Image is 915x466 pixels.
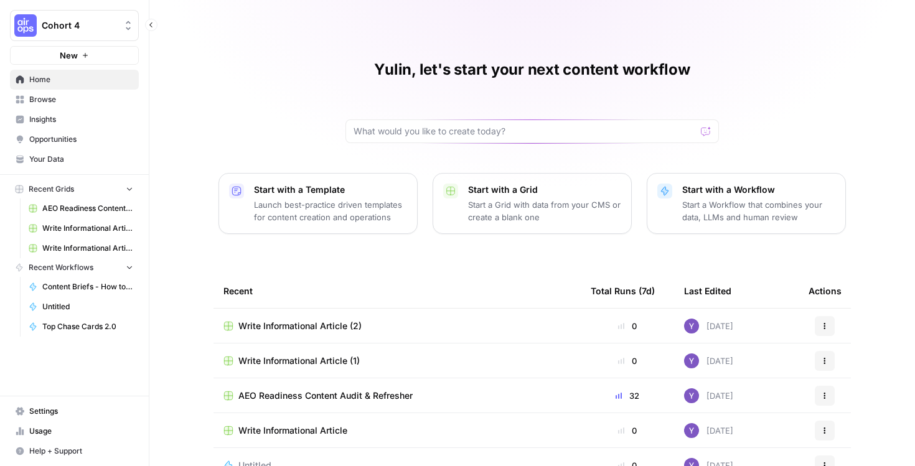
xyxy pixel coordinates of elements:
img: ryfu751hd62nekrhaag3wp62sbzc [684,319,699,333]
span: Usage [29,426,133,437]
span: Untitled [42,301,133,312]
button: Workspace: Cohort 4 [10,10,139,41]
a: Browse [10,90,139,110]
a: Write Informational Article (2) [223,320,571,332]
a: Untitled [23,297,139,317]
button: Recent Grids [10,180,139,198]
div: [DATE] [684,388,733,403]
a: AEO Readiness Content Audit & Refresher [223,389,571,402]
span: Opportunities [29,134,133,145]
div: [DATE] [684,353,733,368]
button: Start with a GridStart a Grid with data from your CMS or create a blank one [433,173,632,234]
a: Write Informational Article (1) [23,238,139,258]
a: Settings [10,401,139,421]
span: AEO Readiness Content Audit & Refresher [42,203,133,214]
span: AEO Readiness Content Audit & Refresher [238,389,413,402]
div: Actions [809,274,842,308]
div: Total Runs (7d) [591,274,655,308]
button: Start with a TemplateLaunch best-practice driven templates for content creation and operations [218,173,418,234]
p: Start with a Grid [468,184,621,196]
p: Start a Workflow that combines your data, LLMs and human review [682,198,835,223]
p: Start with a Workflow [682,184,835,196]
button: Help + Support [10,441,139,461]
span: Recent Workflows [29,262,93,273]
div: 0 [591,355,664,367]
div: Recent [223,274,571,308]
h1: Yulin, let's start your next content workflow [374,60,690,80]
a: Opportunities [10,129,139,149]
a: Content Briefs - How to Teach a Child to read [23,277,139,297]
a: Insights [10,110,139,129]
span: Write Informational Article (1) [42,243,133,254]
span: Home [29,74,133,85]
span: Write Informational Article [238,424,347,437]
span: Top Chase Cards 2.0 [42,321,133,332]
a: Home [10,70,139,90]
a: Top Chase Cards 2.0 [23,317,139,337]
button: New [10,46,139,65]
div: 0 [591,424,664,437]
span: Your Data [29,154,133,165]
span: Settings [29,406,133,417]
div: [DATE] [684,319,733,333]
p: Start with a Template [254,184,407,196]
a: Write Informational Article [23,218,139,238]
button: Recent Workflows [10,258,139,277]
button: Start with a WorkflowStart a Workflow that combines your data, LLMs and human review [647,173,846,234]
a: Write Informational Article (1) [223,355,571,367]
a: AEO Readiness Content Audit & Refresher [23,198,139,218]
div: 0 [591,320,664,332]
div: Last Edited [684,274,731,308]
a: Usage [10,421,139,441]
div: [DATE] [684,423,733,438]
span: Insights [29,114,133,125]
span: Write Informational Article (2) [238,320,362,332]
p: Start a Grid with data from your CMS or create a blank one [468,198,621,223]
div: 32 [591,389,664,402]
span: New [60,49,78,62]
p: Launch best-practice driven templates for content creation and operations [254,198,407,223]
input: What would you like to create today? [354,125,696,137]
span: Cohort 4 [42,19,117,32]
a: Your Data [10,149,139,169]
span: Recent Grids [29,184,74,195]
img: ryfu751hd62nekrhaag3wp62sbzc [684,388,699,403]
img: ryfu751hd62nekrhaag3wp62sbzc [684,353,699,368]
span: Write Informational Article [42,223,133,234]
img: Cohort 4 Logo [14,14,37,37]
span: Write Informational Article (1) [238,355,360,367]
span: Content Briefs - How to Teach a Child to read [42,281,133,292]
img: ryfu751hd62nekrhaag3wp62sbzc [684,423,699,438]
span: Help + Support [29,445,133,457]
a: Write Informational Article [223,424,571,437]
span: Browse [29,94,133,105]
